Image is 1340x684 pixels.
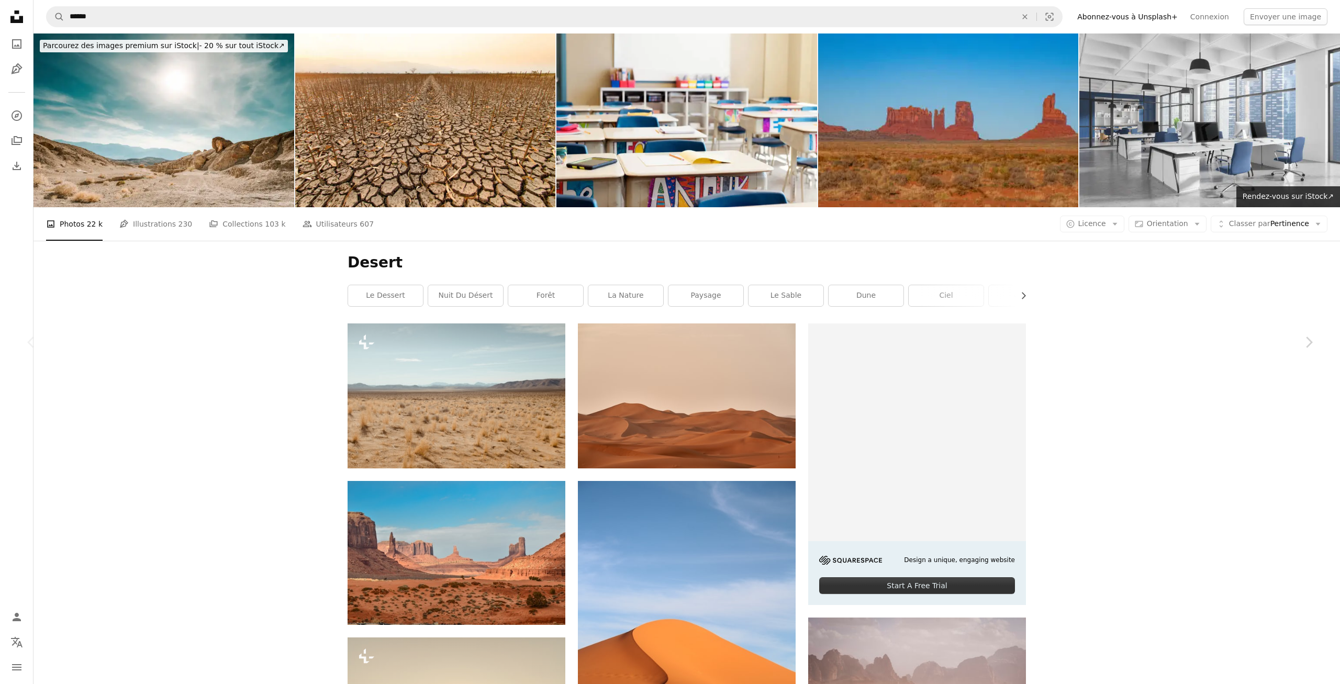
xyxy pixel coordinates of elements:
[1184,8,1235,25] a: Connexion
[6,130,27,151] a: Collections
[749,285,823,306] a: le sable
[428,285,503,306] a: Nuit du désert
[6,657,27,678] button: Menu
[6,33,27,54] a: Photos
[1243,192,1334,200] span: Rendez-vous sur iStock ↗
[303,207,374,241] a: Utilisateurs 607
[348,253,1026,272] h1: Desert
[1079,33,1340,207] img: Espace de bureau moderne avec bureaux, chaises et ordinateurs dans un cadre lumineux en hauteur. ...
[1014,285,1026,306] button: faire défiler la liste vers la droite
[40,40,288,52] div: - 20 % sur tout iStock ↗
[1277,292,1340,393] a: Suivant
[6,105,27,126] a: Explorer
[6,59,27,80] a: Illustrations
[6,632,27,653] button: Langue
[1229,219,1309,229] span: Pertinence
[265,218,285,230] span: 103 k
[33,33,294,207] img: Vallée de la Mort
[43,41,199,50] span: Parcourez des images premium sur iStock |
[348,323,565,468] img: un champ d’herbe sèche avec des montagnes en arrière-plan
[348,548,565,557] a: photographie de paysage de la formation rocheuse
[1129,216,1207,232] button: Orientation
[348,285,423,306] a: le dessert
[819,556,882,565] img: file-1705255347840-230a6ab5bca9image
[578,323,796,468] img: Champ de desserts
[348,481,565,625] img: photographie de paysage de la formation rocheuse
[33,33,294,59] a: Parcourez des images premium sur iStock|- 20 % sur tout iStock↗
[1229,219,1270,228] span: Classer par
[178,218,193,230] span: 230
[904,556,1015,565] span: Design a unique, engaging website
[1078,219,1106,228] span: Licence
[1236,186,1340,207] a: Rendez-vous sur iStock↗
[1071,8,1184,25] a: Abonnez-vous à Unsplash+
[1060,216,1124,232] button: Licence
[818,33,1079,207] img: Monument Valley old west bluffs on the Arizona and Utah lines in the United States
[1037,7,1062,27] button: Recherche de visuels
[508,285,583,306] a: forêt
[588,285,663,306] a: la nature
[360,218,374,230] span: 607
[909,285,984,306] a: ciel
[6,607,27,627] a: Connexion / S’inscrire
[578,391,796,400] a: Champ de desserts
[119,207,192,241] a: Illustrations 230
[578,639,796,648] a: Photographie du désert pendant la journée
[829,285,903,306] a: dune
[295,33,556,207] img: Impact de la sécheresse sur l’agriculture
[556,33,817,207] img: Salle de classe sans enfants à la fin de l’école nommée souvent hors de l’école.
[1147,219,1188,228] span: Orientation
[209,207,285,241] a: Collections 103 k
[989,285,1064,306] a: cactus
[47,7,64,27] button: Rechercher sur Unsplash
[6,155,27,176] a: Historique de téléchargement
[1013,7,1036,27] button: Effacer
[819,577,1015,594] div: Start A Free Trial
[808,323,1026,605] a: Design a unique, engaging websiteStart A Free Trial
[1211,216,1327,232] button: Classer parPertinence
[348,391,565,400] a: un champ d’herbe sèche avec des montagnes en arrière-plan
[668,285,743,306] a: paysage
[46,6,1063,27] form: Rechercher des visuels sur tout le site
[1244,8,1327,25] button: Envoyer une image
